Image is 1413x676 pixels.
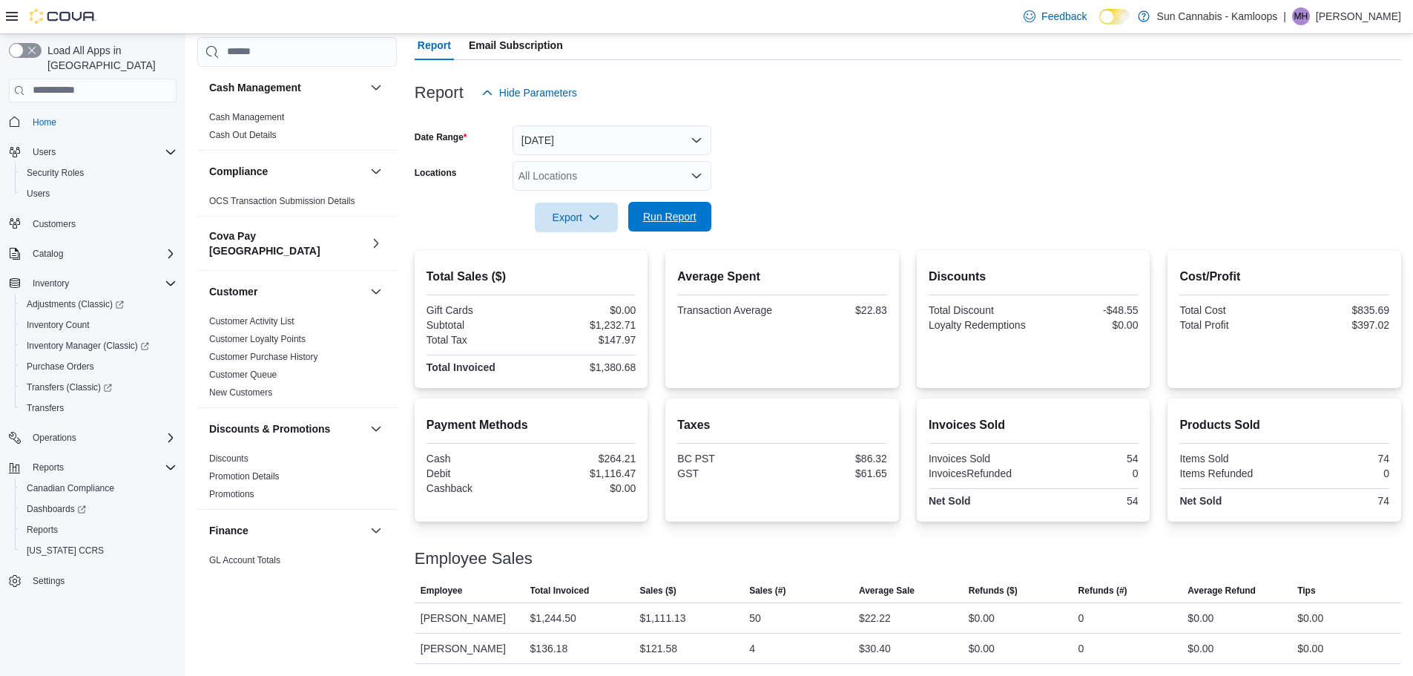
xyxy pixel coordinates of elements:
[209,489,254,499] a: Promotions
[27,214,177,233] span: Customers
[21,185,177,203] span: Users
[534,361,636,373] div: $1,380.68
[3,273,182,294] button: Inventory
[530,609,576,627] div: $1,244.50
[209,470,280,482] span: Promotion Details
[421,585,463,597] span: Employee
[27,275,177,292] span: Inventory
[534,453,636,465] div: $264.21
[197,551,397,593] div: Finance
[639,609,685,627] div: $1,111.13
[929,495,971,507] strong: Net Sold
[209,284,364,299] button: Customer
[33,248,63,260] span: Catalog
[1294,7,1308,25] span: MH
[534,304,636,316] div: $0.00
[15,540,182,561] button: [US_STATE] CCRS
[3,427,182,448] button: Operations
[534,319,636,331] div: $1,232.71
[209,284,257,299] h3: Customer
[1188,585,1256,597] span: Average Refund
[418,30,451,60] span: Report
[426,482,528,494] div: Cashback
[209,387,272,398] span: New Customers
[209,112,284,122] a: Cash Management
[209,129,277,141] span: Cash Out Details
[426,334,528,346] div: Total Tax
[209,352,318,362] a: Customer Purchase History
[426,268,636,286] h2: Total Sales ($)
[1297,585,1315,597] span: Tips
[21,500,177,518] span: Dashboards
[209,333,306,345] span: Customer Loyalty Points
[469,30,563,60] span: Email Subscription
[859,609,891,627] div: $22.22
[21,399,177,417] span: Transfers
[21,542,177,559] span: Washington CCRS
[209,164,364,179] button: Compliance
[27,245,177,263] span: Catalog
[1078,585,1127,597] span: Refunds (#)
[1297,609,1323,627] div: $0.00
[1179,416,1389,434] h2: Products Sold
[1283,7,1286,25] p: |
[27,188,50,200] span: Users
[1036,304,1138,316] div: -$48.55
[969,640,995,657] div: $0.00
[209,229,364,258] button: Cova Pay [GEOGRAPHIC_DATA]
[21,479,120,497] a: Canadian Compliance
[499,85,577,100] span: Hide Parameters
[1188,609,1213,627] div: $0.00
[209,523,364,538] button: Finance
[3,457,182,478] button: Reports
[530,585,590,597] span: Total Invoiced
[749,585,785,597] span: Sales (#)
[209,370,277,380] a: Customer Queue
[367,163,385,180] button: Compliance
[3,570,182,591] button: Settings
[475,78,583,108] button: Hide Parameters
[969,609,995,627] div: $0.00
[33,575,65,587] span: Settings
[1316,7,1401,25] p: [PERSON_NAME]
[209,523,248,538] h3: Finance
[21,542,110,559] a: [US_STATE] CCRS
[367,522,385,539] button: Finance
[197,192,397,216] div: Compliance
[1288,319,1389,331] div: $397.02
[27,167,84,179] span: Security Roles
[15,294,182,315] a: Adjustments (Classic)
[209,488,254,500] span: Promotions
[209,164,268,179] h3: Compliance
[209,421,364,436] button: Discounts & Promotions
[535,203,618,232] button: Export
[209,316,294,326] a: Customer Activity List
[21,295,130,313] a: Adjustments (Classic)
[33,462,64,473] span: Reports
[30,9,96,24] img: Cova
[513,125,711,155] button: [DATE]
[21,521,64,539] a: Reports
[749,640,755,657] div: 4
[27,459,70,476] button: Reports
[209,80,301,95] h3: Cash Management
[3,111,182,133] button: Home
[209,572,274,584] span: GL Transactions
[785,467,887,479] div: $61.65
[27,361,94,373] span: Purchase Orders
[197,108,397,150] div: Cash Management
[367,420,385,438] button: Discounts & Promotions
[415,131,467,143] label: Date Range
[21,295,177,313] span: Adjustments (Classic)
[27,545,104,557] span: [US_STATE] CCRS
[1099,24,1100,25] span: Dark Mode
[33,432,76,444] span: Operations
[33,117,56,128] span: Home
[15,335,182,356] a: Inventory Manager (Classic)
[929,453,1030,465] div: Invoices Sold
[1078,640,1084,657] div: 0
[1179,304,1281,316] div: Total Cost
[21,500,92,518] a: Dashboards
[3,213,182,234] button: Customers
[197,450,397,509] div: Discounts & Promotions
